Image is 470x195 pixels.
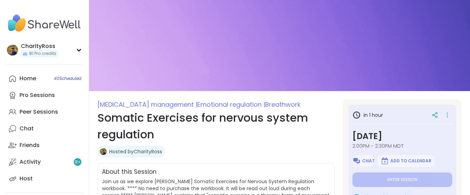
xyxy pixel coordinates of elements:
[19,175,33,182] div: Host
[19,158,41,166] div: Activity
[19,108,58,116] div: Peer Sessions
[6,70,83,87] a: Home40Scheduled
[109,148,162,155] a: Hosted byCharityRoss
[197,100,265,109] span: Emotional regulation |
[388,177,417,182] span: Enter session
[381,157,389,165] img: ShareWell Logomark
[6,11,83,35] img: ShareWell Nav Logo
[352,143,452,149] span: 2:00PM - 2:30PM MDT
[6,154,83,170] a: Activity9+
[102,168,157,177] h2: About this Session
[352,130,452,143] h3: [DATE]
[21,42,58,50] div: CharityRoss
[6,87,83,104] a: Pro Sessions
[75,159,81,165] span: 9 +
[97,100,197,109] span: [MEDICAL_DATA] management |
[352,172,452,187] button: Enter session
[6,120,83,137] a: Chat
[390,158,431,164] span: Add to Calendar
[352,111,383,119] h3: in 1 hour
[19,75,36,82] div: Home
[352,155,374,167] button: Chat
[6,170,83,187] a: Host
[29,51,56,57] span: 81 Pro credits
[54,76,81,81] span: 40 Scheduled
[19,91,55,99] div: Pro Sessions
[19,141,40,149] div: Friends
[7,44,18,56] img: CharityRoss
[6,137,83,154] a: Friends
[265,100,301,109] span: Breathwork
[362,158,375,164] span: Chat
[352,157,361,165] img: ShareWell Logomark
[100,148,107,155] img: CharityRoss
[377,155,435,167] button: Add to Calendar
[19,125,34,132] div: Chat
[97,109,335,143] h1: Somatic Exercises for nervous system regulation
[6,104,83,120] a: Peer Sessions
